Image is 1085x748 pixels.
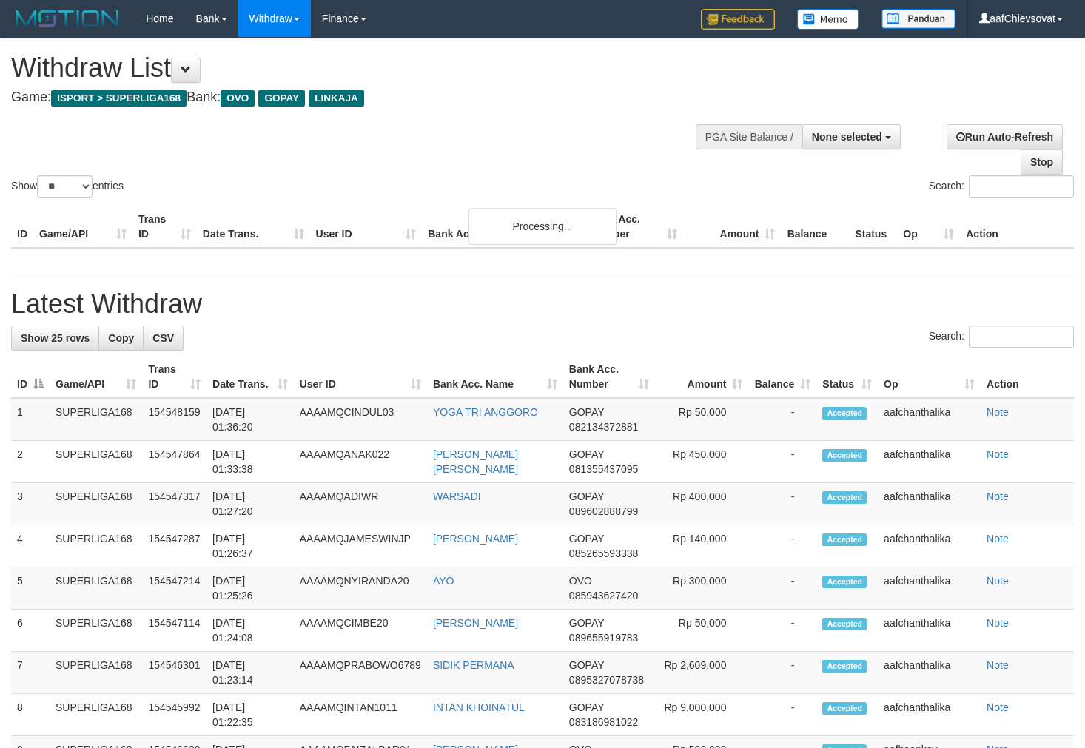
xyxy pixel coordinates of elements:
[108,332,134,344] span: Copy
[748,694,816,736] td: -
[987,701,1009,713] a: Note
[50,398,142,441] td: SUPERLIGA168
[655,398,749,441] td: Rp 50,000
[142,356,206,398] th: Trans ID: activate to sort column ascending
[50,652,142,694] td: SUPERLIGA168
[569,533,604,545] span: GOPAY
[51,90,187,107] span: ISPORT > SUPERLIGA168
[987,491,1009,502] a: Note
[50,483,142,525] td: SUPERLIGA168
[655,610,749,652] td: Rp 50,000
[569,421,638,433] span: Copy 082134372881 to clipboard
[294,694,427,736] td: AAAAMQINTAN1011
[878,567,981,610] td: aafchanthalika
[206,525,294,567] td: [DATE] 01:26:37
[987,659,1009,671] a: Note
[11,441,50,483] td: 2
[748,567,816,610] td: -
[294,610,427,652] td: AAAAMQCIMBE20
[748,652,816,694] td: -
[206,356,294,398] th: Date Trans.: activate to sort column ascending
[981,356,1074,398] th: Action
[822,576,867,588] span: Accepted
[563,356,655,398] th: Bank Acc. Number: activate to sort column ascending
[569,617,604,629] span: GOPAY
[701,9,775,30] img: Feedback.jpg
[655,483,749,525] td: Rp 400,000
[822,702,867,715] span: Accepted
[878,441,981,483] td: aafchanthalika
[50,694,142,736] td: SUPERLIGA168
[206,610,294,652] td: [DATE] 01:24:08
[881,9,955,29] img: panduan.png
[816,356,878,398] th: Status: activate to sort column ascending
[849,206,897,248] th: Status
[781,206,849,248] th: Balance
[433,575,454,587] a: AYO
[142,525,206,567] td: 154547287
[748,525,816,567] td: -
[206,441,294,483] td: [DATE] 01:33:38
[569,547,638,559] span: Copy 085265593338 to clipboard
[960,206,1074,248] th: Action
[142,398,206,441] td: 154548159
[206,398,294,441] td: [DATE] 01:36:20
[142,610,206,652] td: 154547114
[822,491,867,504] span: Accepted
[21,332,90,344] span: Show 25 rows
[569,575,592,587] span: OVO
[11,289,1074,319] h1: Latest Withdraw
[569,505,638,517] span: Copy 089602888799 to clipboard
[878,398,981,441] td: aafchanthalika
[569,406,604,418] span: GOPAY
[50,567,142,610] td: SUPERLIGA168
[655,694,749,736] td: Rp 9,000,000
[142,694,206,736] td: 154545992
[655,441,749,483] td: Rp 450,000
[206,483,294,525] td: [DATE] 01:27:20
[987,533,1009,545] a: Note
[11,206,33,248] th: ID
[309,90,364,107] span: LINKAJA
[878,483,981,525] td: aafchanthalika
[878,525,981,567] td: aafchanthalika
[822,533,867,546] span: Accepted
[947,124,1063,149] a: Run Auto-Refresh
[433,491,481,502] a: WARSADI
[197,206,310,248] th: Date Trans.
[655,652,749,694] td: Rp 2,609,000
[569,632,638,644] span: Copy 089655919783 to clipboard
[878,652,981,694] td: aafchanthalika
[655,356,749,398] th: Amount: activate to sort column ascending
[987,448,1009,460] a: Note
[1021,149,1063,175] a: Stop
[433,659,514,671] a: SIDIK PERMANA
[143,326,184,351] a: CSV
[11,90,708,105] h4: Game: Bank:
[683,206,782,248] th: Amount
[748,356,816,398] th: Balance: activate to sort column ascending
[569,463,638,475] span: Copy 081355437095 to clipboard
[142,441,206,483] td: 154547864
[812,131,882,143] span: None selected
[50,610,142,652] td: SUPERLIGA168
[433,406,538,418] a: YOGA TRI ANGGORO
[11,356,50,398] th: ID: activate to sort column descending
[11,398,50,441] td: 1
[98,326,144,351] a: Copy
[987,406,1009,418] a: Note
[748,610,816,652] td: -
[11,525,50,567] td: 4
[822,660,867,673] span: Accepted
[897,206,960,248] th: Op
[802,124,901,149] button: None selected
[11,483,50,525] td: 3
[294,441,427,483] td: AAAAMQANAK022
[206,567,294,610] td: [DATE] 01:25:26
[294,356,427,398] th: User ID: activate to sort column ascending
[294,652,427,694] td: AAAAMQPRABOWO6789
[433,617,518,629] a: [PERSON_NAME]
[969,326,1074,348] input: Search:
[569,590,638,602] span: Copy 085943627420 to clipboard
[585,206,683,248] th: Bank Acc. Number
